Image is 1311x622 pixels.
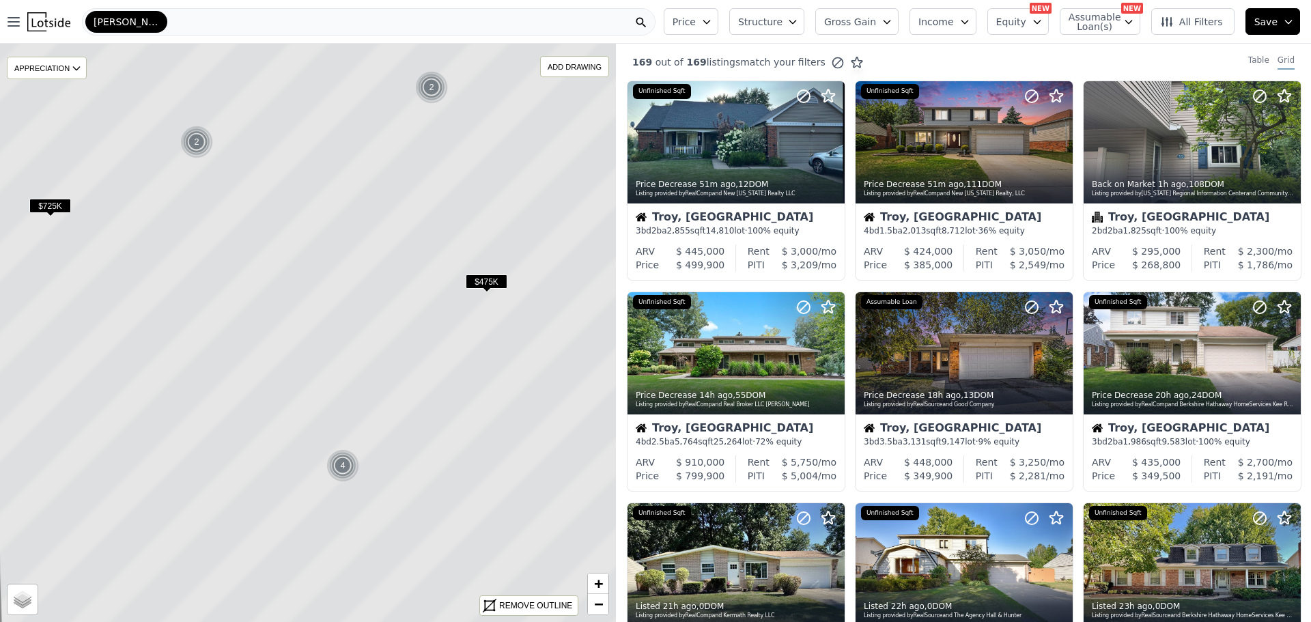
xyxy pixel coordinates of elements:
span: $ 3,000 [782,246,818,257]
div: PITI [748,469,765,483]
span: All Filters [1160,15,1223,29]
div: ARV [636,455,655,469]
img: House [1092,423,1103,434]
span: Income [918,15,954,29]
span: Assumable Loan(s) [1069,12,1112,31]
img: Lotside [27,12,70,31]
time: 2025-09-29 20:42 [663,602,696,611]
span: 2,855 [667,226,690,236]
div: Price [864,469,887,483]
span: $475K [466,274,507,289]
div: 4 bd 2.5 ba sqft lot · 72% equity [636,436,836,447]
div: Troy, [GEOGRAPHIC_DATA] [864,423,1065,436]
time: 2025-09-30 16:42 [699,180,735,189]
span: $ 448,000 [904,457,953,468]
span: 25,264 [714,437,742,447]
span: $ 799,900 [676,470,724,481]
div: ARV [1092,455,1111,469]
div: Unfinished Sqft [1089,295,1147,310]
div: Unfinished Sqft [1089,506,1147,521]
div: NEW [1121,3,1143,14]
div: out of listings [616,55,864,70]
span: $ 424,000 [904,246,953,257]
div: Troy, [GEOGRAPHIC_DATA] [864,212,1065,225]
span: − [594,595,603,612]
div: 3 bd 3.5 ba sqft lot · 9% equity [864,436,1065,447]
div: Listing provided by RealComp and Real Broker LLC [PERSON_NAME] [636,401,838,409]
div: Rent [748,244,770,258]
div: Troy, [GEOGRAPHIC_DATA] [636,423,836,436]
time: 2025-09-30 16:42 [927,180,963,189]
div: Listing provided by RealComp and New [US_STATE] Realty, LLC [864,190,1066,198]
div: Price Decrease , 55 DOM [636,390,838,401]
span: 3,131 [903,437,926,447]
div: PITI [976,258,993,272]
span: + [594,575,603,592]
div: PITI [748,258,765,272]
div: /mo [765,469,836,483]
div: Price [1092,258,1115,272]
button: Save [1245,8,1300,35]
span: $ 3,050 [1010,246,1046,257]
div: $475K [466,274,507,294]
div: Rent [976,455,998,469]
div: PITI [976,469,993,483]
span: 2,013 [903,226,926,236]
div: ARV [864,244,883,258]
div: Rent [1204,244,1226,258]
div: Price Decrease , 24 DOM [1092,390,1294,401]
div: Listing provided by RealComp and Kermath Realty LLC [636,612,838,620]
div: Price Decrease , 111 DOM [864,179,1066,190]
time: 2025-09-29 23:49 [927,391,961,400]
div: /mo [1221,258,1293,272]
div: Price [636,258,659,272]
span: 9,583 [1161,437,1185,447]
a: Back on Market 1h ago,108DOMListing provided by[US_STATE] Regional Information Centerand Communit... [1083,81,1300,281]
div: Price [636,469,659,483]
button: Equity [987,8,1049,35]
div: Unfinished Sqft [633,84,691,99]
span: $725K [29,199,71,213]
img: g1.png [326,449,360,482]
a: Price Decrease 20h ago,24DOMListing provided byRealCompand Berkshire Hathaway HomeServices Kee Re... [1083,292,1300,492]
div: Rent [1204,455,1226,469]
span: match your filters [740,55,826,69]
span: Equity [996,15,1026,29]
div: Grid [1278,55,1295,70]
div: Troy, [GEOGRAPHIC_DATA] [636,212,836,225]
time: 2025-09-29 19:46 [891,602,925,611]
div: NEW [1030,3,1052,14]
div: 3 bd 2 ba sqft lot · 100% equity [636,225,836,236]
div: Listing provided by RealComp and Berkshire Hathaway HomeServices Kee Realty [1092,401,1294,409]
div: Price [1092,469,1115,483]
span: $ 445,000 [676,246,724,257]
div: Table [1248,55,1269,70]
div: Price Decrease , 12 DOM [636,179,838,190]
span: $ 349,900 [904,470,953,481]
div: Rent [976,244,998,258]
div: $725K [29,199,71,218]
span: $ 3,250 [1010,457,1046,468]
span: $ 2,300 [1238,246,1274,257]
span: 5,764 [675,437,698,447]
div: /mo [1221,469,1293,483]
img: House [864,212,875,223]
a: Zoom in [588,574,608,594]
div: Unfinished Sqft [633,295,691,310]
span: $ 910,000 [676,457,724,468]
img: House [864,423,875,434]
div: Price Decrease , 13 DOM [864,390,1066,401]
div: Listing provided by RealSource and The Agency Hall & Hunter [864,612,1066,620]
div: Assumable Loan [861,295,922,310]
div: /mo [770,455,836,469]
span: $ 5,004 [782,470,818,481]
span: $ 349,500 [1132,470,1181,481]
div: Listing provided by [US_STATE] Regional Information Center and Community Choice Realty [1092,190,1294,198]
div: 3 bd 2 ba sqft lot · 100% equity [1092,436,1293,447]
span: $ 385,000 [904,259,953,270]
div: Troy, [GEOGRAPHIC_DATA] [1092,212,1293,225]
span: Structure [738,15,782,29]
span: 1,825 [1123,226,1146,236]
div: Listing provided by RealSource and Berkshire Hathaway HomeServices Kee Realty Bham [1092,612,1294,620]
a: Price Decrease 51m ago,111DOMListing provided byRealCompand New [US_STATE] Realty, LLCUnfinished ... [855,81,1072,281]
